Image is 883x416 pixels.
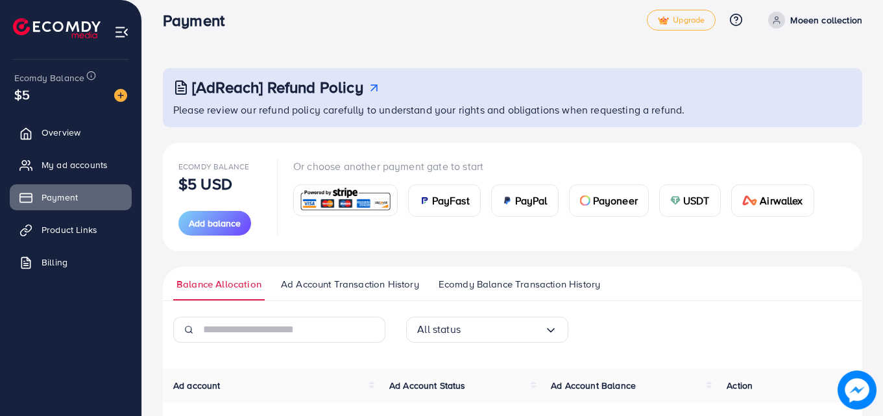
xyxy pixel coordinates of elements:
a: cardPayFast [408,184,481,217]
a: Billing [10,249,132,275]
span: Overview [42,126,80,139]
span: Ad Account Balance [551,379,636,392]
span: Action [727,379,753,392]
span: Airwallex [760,193,803,208]
img: image [114,89,127,102]
img: card [298,186,393,214]
span: Upgrade [658,16,705,25]
span: Payment [42,191,78,204]
span: Ad Account Status [389,379,466,392]
img: image [838,371,877,410]
span: Ad account [173,379,221,392]
p: Or choose another payment gate to start [293,158,825,174]
span: Ad Account Transaction History [281,277,419,291]
img: card [580,195,590,206]
a: cardUSDT [659,184,721,217]
p: $5 USD [178,176,232,191]
h3: [AdReach] Refund Policy [192,78,363,97]
span: All status [417,319,461,339]
a: cardAirwallex [731,184,814,217]
span: Ecomdy Balance [14,71,84,84]
span: PayPal [515,193,548,208]
a: Product Links [10,217,132,243]
a: tickUpgrade [647,10,716,31]
a: Moeen collection [763,12,862,29]
img: card [419,195,429,206]
a: Overview [10,119,132,145]
input: Search for option [461,319,544,339]
img: card [670,195,681,206]
img: card [502,195,513,206]
a: cardPayoneer [569,184,649,217]
span: Payoneer [593,193,638,208]
h3: Payment [163,11,235,30]
a: My ad accounts [10,152,132,178]
button: Add balance [178,211,251,236]
a: cardPayPal [491,184,559,217]
img: tick [658,16,669,25]
span: Ecomdy Balance Transaction History [439,277,600,291]
img: logo [13,18,101,38]
img: card [742,195,758,206]
span: Ecomdy Balance [178,161,249,172]
span: Product Links [42,223,97,236]
a: Payment [10,184,132,210]
p: Please review our refund policy carefully to understand your rights and obligations when requesti... [173,102,854,117]
span: PayFast [432,193,470,208]
div: Search for option [406,317,568,343]
span: Add balance [189,217,241,230]
span: $5 [14,85,30,104]
span: USDT [683,193,710,208]
img: menu [114,25,129,40]
span: Balance Allocation [176,277,261,291]
a: card [293,184,398,216]
span: Billing [42,256,67,269]
p: Moeen collection [790,12,862,28]
span: My ad accounts [42,158,108,171]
